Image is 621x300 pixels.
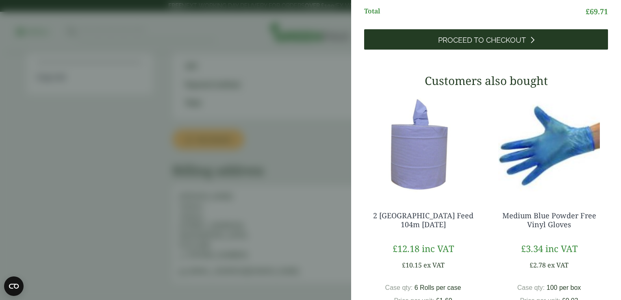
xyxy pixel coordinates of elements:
span: £ [521,242,526,254]
bdi: 2.78 [530,261,546,270]
bdi: 10.15 [402,261,422,270]
span: £ [402,261,406,270]
span: ex VAT [423,261,445,270]
a: 2 [GEOGRAPHIC_DATA] Feed 104m [DATE] [373,211,473,229]
a: Proceed to Checkout [364,29,608,50]
h3: Customers also bought [364,74,608,88]
span: ex VAT [547,261,569,270]
span: £ [586,7,590,16]
span: Case qty: [385,284,413,291]
bdi: 3.34 [521,242,543,254]
span: £ [393,242,397,254]
span: £ [530,261,533,270]
span: 6 Rolls per case [415,284,461,291]
bdi: 69.71 [586,7,608,16]
span: 100 per box [547,284,581,291]
span: Total [364,6,586,17]
span: Case qty: [517,284,545,291]
bdi: 12.18 [393,242,419,254]
span: inc VAT [422,242,454,254]
span: Proceed to Checkout [438,36,526,45]
img: 3630017-2-Ply-Blue-Centre-Feed-104m [364,93,482,195]
img: 4130015J-Blue-Vinyl-Powder-Free-Gloves-Medium [490,93,608,195]
a: Medium Blue Powder Free Vinyl Gloves [502,211,596,229]
button: Open CMP widget [4,276,24,296]
span: inc VAT [545,242,578,254]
